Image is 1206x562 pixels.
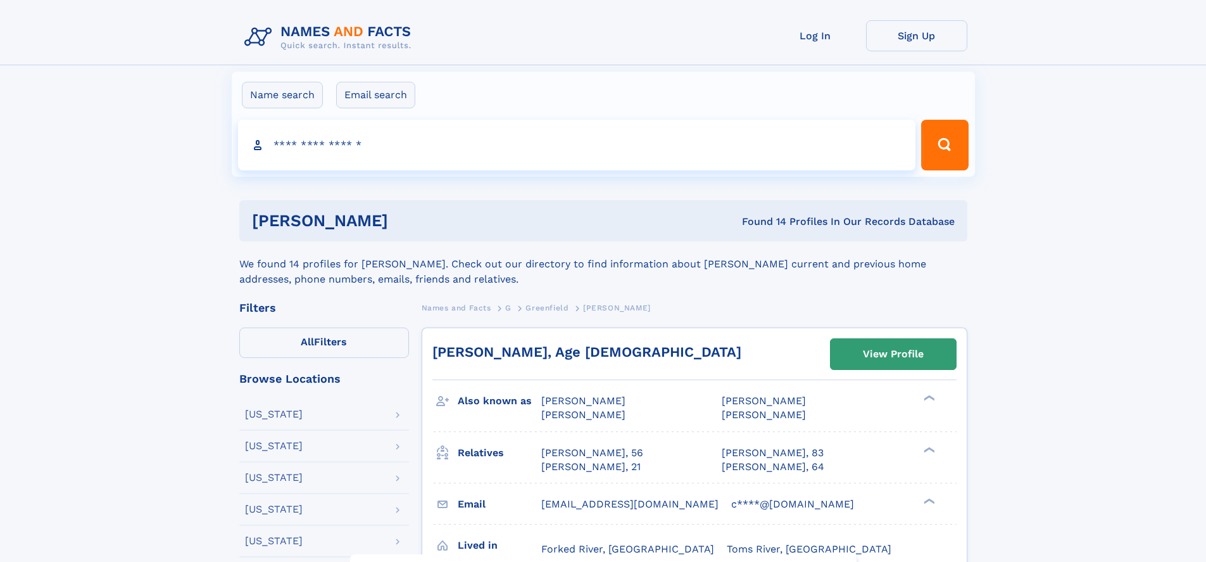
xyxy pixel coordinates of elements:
a: [PERSON_NAME], 21 [541,460,641,474]
span: [PERSON_NAME] [541,409,625,421]
span: [PERSON_NAME] [722,409,806,421]
a: Log In [765,20,866,51]
a: View Profile [831,339,956,369]
div: We found 14 profiles for [PERSON_NAME]. Check out our directory to find information about [PERSON... [239,241,967,287]
div: ❯ [920,497,936,505]
h3: Also known as [458,390,541,412]
span: Forked River, [GEOGRAPHIC_DATA] [541,543,714,555]
button: Search Button [921,120,968,170]
a: [PERSON_NAME], 56 [541,446,643,460]
div: [US_STATE] [245,409,303,419]
div: ❯ [920,394,936,402]
h3: Email [458,494,541,515]
label: Name search [242,82,323,108]
a: G [505,300,512,316]
div: [US_STATE] [245,473,303,483]
span: Toms River, [GEOGRAPHIC_DATA] [727,543,891,555]
img: Logo Names and Facts [239,20,422,54]
span: [PERSON_NAME] [541,395,625,407]
span: G [505,303,512,312]
div: Browse Locations [239,373,409,385]
input: search input [238,120,916,170]
span: [PERSON_NAME] [722,395,806,407]
h3: Relatives [458,442,541,464]
a: Names and Facts [422,300,491,316]
div: View Profile [863,340,924,369]
h3: Lived in [458,535,541,556]
a: Greenfield [525,300,568,316]
div: [US_STATE] [245,441,303,451]
h1: [PERSON_NAME] [252,213,565,229]
div: [US_STATE] [245,536,303,546]
label: Filters [239,328,409,358]
a: [PERSON_NAME], Age [DEMOGRAPHIC_DATA] [432,344,741,360]
span: All [301,336,314,348]
a: [PERSON_NAME], 83 [722,446,824,460]
div: Found 14 Profiles In Our Records Database [565,215,955,229]
a: [PERSON_NAME], 64 [722,460,824,474]
span: [PERSON_NAME] [583,303,651,312]
a: Sign Up [866,20,967,51]
div: Filters [239,302,409,314]
span: Greenfield [525,303,568,312]
span: [EMAIL_ADDRESS][DOMAIN_NAME] [541,498,719,510]
div: [US_STATE] [245,504,303,514]
label: Email search [336,82,415,108]
div: ❯ [920,445,936,454]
